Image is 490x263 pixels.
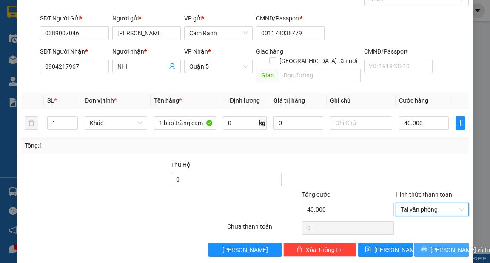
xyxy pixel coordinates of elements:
[90,117,142,129] span: Khác
[456,120,464,126] span: plus
[401,203,464,216] span: Tại văn phòng
[396,191,452,198] label: Hình thức thanh toán
[189,60,248,73] span: Quận 5
[256,14,325,23] div: CMND/Passport
[25,116,38,130] button: delete
[374,245,420,254] span: [PERSON_NAME]
[226,222,301,237] div: Chưa thanh toán
[306,245,343,254] span: Xóa Thông tin
[430,245,490,254] span: [PERSON_NAME] và In
[330,116,393,130] input: Ghi Chú
[327,92,396,109] th: Ghi chú
[365,246,371,253] span: save
[71,40,117,51] li: (c) 2017
[154,97,182,104] span: Tên hàng
[184,48,208,55] span: VP Nhận
[364,47,433,56] div: CMND/Passport
[230,97,260,104] span: Định lượng
[399,97,428,104] span: Cước hàng
[421,246,427,253] span: printer
[258,116,267,130] span: kg
[273,116,323,130] input: 0
[47,97,54,104] span: SL
[40,47,108,56] div: SĐT Người Nhận
[171,161,191,168] span: Thu Hộ
[112,14,181,23] div: Người gửi
[52,12,84,97] b: Trà Lan Viên - Gửi khách hàng
[414,243,469,257] button: printer[PERSON_NAME] và In
[358,243,413,257] button: save[PERSON_NAME]
[302,191,330,198] span: Tổng cước
[256,69,279,82] span: Giao
[92,11,113,31] img: logo.jpg
[40,14,108,23] div: SĐT Người Gửi
[208,243,282,257] button: [PERSON_NAME]
[279,69,361,82] input: Dọc đường
[273,97,305,104] span: Giá trị hàng
[276,56,361,66] span: [GEOGRAPHIC_DATA] tận nơi
[11,55,31,95] b: Trà Lan Viên
[169,63,176,70] span: user-add
[296,246,302,253] span: delete
[456,116,465,130] button: plus
[222,245,268,254] span: [PERSON_NAME]
[189,27,248,40] span: Cam Ranh
[256,48,283,55] span: Giao hàng
[85,97,117,104] span: Đơn vị tính
[25,141,190,150] div: Tổng: 1
[112,47,181,56] div: Người nhận
[154,116,217,130] input: VD: Bàn, Ghế
[184,14,253,23] div: VP gửi
[71,32,117,39] b: [DOMAIN_NAME]
[283,243,356,257] button: deleteXóa Thông tin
